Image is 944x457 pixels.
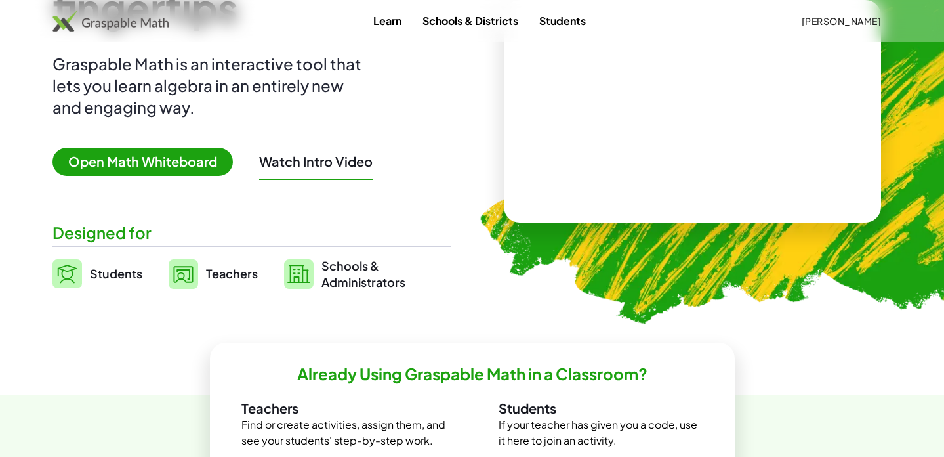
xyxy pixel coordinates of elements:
img: svg%3e [284,259,314,289]
h2: Already Using Graspable Math in a Classroom? [297,364,647,384]
span: Open Math Whiteboard [52,148,233,176]
h3: Students [499,400,703,417]
div: Designed for [52,222,451,244]
a: Students [529,9,596,33]
button: Watch Intro Video [259,153,373,170]
img: svg%3e [52,259,82,288]
span: Teachers [206,266,258,281]
a: Schools &Administrators [284,257,405,290]
video: What is this? This is dynamic math notation. Dynamic math notation plays a central role in how Gr... [594,62,790,160]
span: Schools & Administrators [321,257,405,290]
a: Students [52,257,142,290]
div: Graspable Math is an interactive tool that lets you learn algebra in an entirely new and engaging... [52,53,367,118]
button: [PERSON_NAME] [790,9,892,33]
img: svg%3e [169,259,198,289]
h3: Teachers [241,400,446,417]
a: Schools & Districts [412,9,529,33]
a: Teachers [169,257,258,290]
p: If your teacher has given you a code, use it here to join an activity. [499,417,703,448]
span: Students [90,266,142,281]
span: [PERSON_NAME] [801,15,881,27]
p: Find or create activities, assign them, and see your students' step-by-step work. [241,417,446,448]
a: Learn [363,9,412,33]
a: Open Math Whiteboard [52,156,243,169]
